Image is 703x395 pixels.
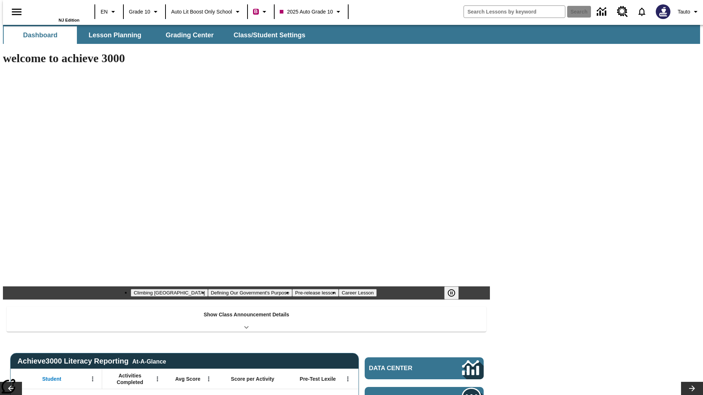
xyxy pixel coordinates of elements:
[59,18,79,22] span: NJ Edition
[106,372,154,385] span: Activities Completed
[228,26,311,44] button: Class/Student Settings
[300,376,336,382] span: Pre-Test Lexile
[656,4,670,19] img: Avatar
[132,357,166,365] div: At-A-Glance
[632,2,651,21] a: Notifications
[208,289,292,297] button: Slide 2 Defining Our Government's Purpose
[42,376,61,382] span: Student
[231,376,275,382] span: Score per Activity
[280,8,333,16] span: 2025 Auto Grade 10
[254,7,258,16] span: B
[152,373,163,384] button: Open Menu
[153,26,226,44] button: Grading Center
[204,311,289,319] p: Show Class Announcement Details
[6,1,27,23] button: Open side menu
[369,365,438,372] span: Data Center
[651,2,675,21] button: Select a new avatar
[175,376,200,382] span: Avg Score
[678,8,690,16] span: Tauto
[87,373,98,384] button: Open Menu
[131,289,208,297] button: Slide 1 Climbing Mount Tai
[101,8,108,16] span: EN
[592,2,613,22] a: Data Center
[78,26,152,44] button: Lesson Planning
[32,3,79,22] div: Home
[250,5,272,18] button: Boost Class color is violet red. Change class color
[18,357,166,365] span: Achieve3000 Literacy Reporting
[342,373,353,384] button: Open Menu
[3,25,700,44] div: SubNavbar
[168,5,245,18] button: School: Auto Lit Boost only School, Select your school
[277,5,346,18] button: Class: 2025 Auto Grade 10, Select your class
[3,52,490,65] h1: welcome to achieve 3000
[675,5,703,18] button: Profile/Settings
[129,8,150,16] span: Grade 10
[464,6,565,18] input: search field
[365,357,484,379] a: Data Center
[203,373,214,384] button: Open Menu
[339,289,376,297] button: Slide 4 Career Lesson
[681,382,703,395] button: Lesson carousel, Next
[4,26,77,44] button: Dashboard
[97,5,121,18] button: Language: EN, Select a language
[444,286,466,300] div: Pause
[32,3,79,18] a: Home
[444,286,459,300] button: Pause
[126,5,163,18] button: Grade: Grade 10, Select a grade
[3,26,312,44] div: SubNavbar
[613,2,632,22] a: Resource Center, Will open in new tab
[292,289,339,297] button: Slide 3 Pre-release lesson
[7,306,486,332] div: Show Class Announcement Details
[171,8,232,16] span: Auto Lit Boost only School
